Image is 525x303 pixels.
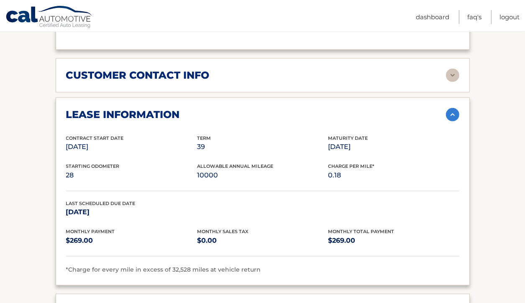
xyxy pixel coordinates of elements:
[197,229,248,234] span: Monthly Sales Tax
[66,135,124,141] span: Contract Start Date
[66,266,261,273] span: *Charge for every mile in excess of 32,528 miles at vehicle return
[66,229,115,234] span: Monthly Payment
[66,141,197,153] p: [DATE]
[416,10,449,24] a: Dashboard
[328,229,394,234] span: Monthly Total Payment
[66,163,120,169] span: Starting Odometer
[66,169,197,181] p: 28
[66,108,180,121] h2: lease information
[328,235,459,247] p: $269.00
[5,5,93,30] a: Cal Automotive
[197,235,328,247] p: $0.00
[197,163,273,169] span: Allowable Annual Mileage
[446,69,459,82] img: accordion-rest.svg
[66,69,210,82] h2: customer contact info
[197,135,211,141] span: Term
[328,135,368,141] span: Maturity Date
[446,108,459,121] img: accordion-active.svg
[328,169,459,181] p: 0.18
[499,10,520,24] a: Logout
[328,163,374,169] span: Charge Per Mile*
[197,169,328,181] p: 10000
[66,235,197,247] p: $269.00
[328,141,459,153] p: [DATE]
[66,200,136,206] span: Last Scheduled Due Date
[66,206,197,218] p: [DATE]
[197,141,328,153] p: 39
[467,10,481,24] a: FAQ's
